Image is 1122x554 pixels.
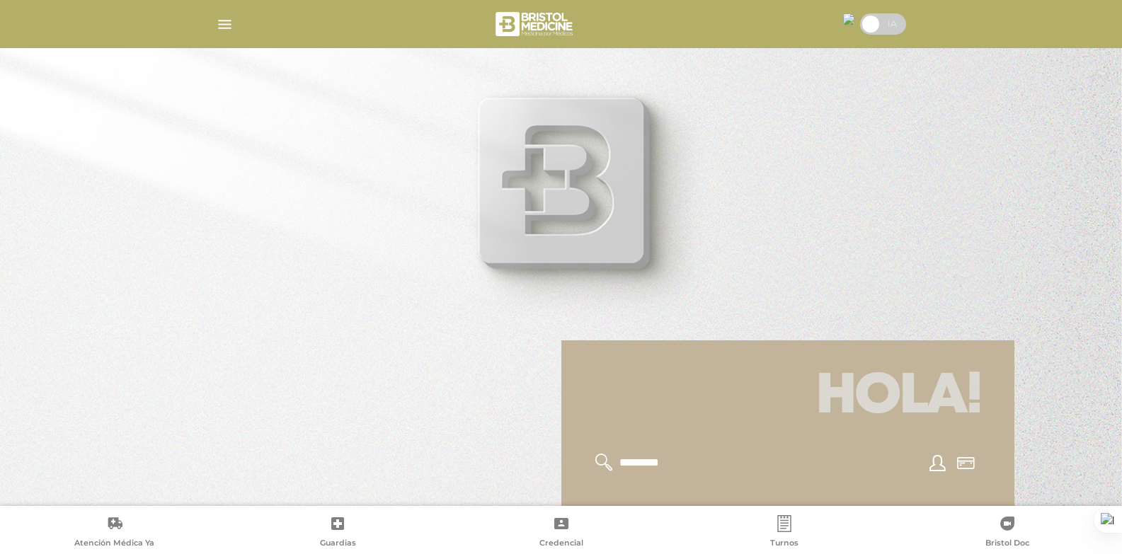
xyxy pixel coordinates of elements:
[578,357,997,437] h1: Hola!
[770,538,798,550] span: Turnos
[216,16,234,33] img: Cober_menu-lines-white.svg
[3,515,226,551] a: Atención Médica Ya
[226,515,449,551] a: Guardias
[985,538,1029,550] span: Bristol Doc
[896,515,1119,551] a: Bristol Doc
[320,538,356,550] span: Guardias
[672,515,895,551] a: Turnos
[539,538,583,550] span: Credencial
[450,515,672,551] a: Credencial
[843,13,854,25] img: 15868
[74,538,154,550] span: Atención Médica Ya
[493,7,578,41] img: bristol-medicine-blanco.png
